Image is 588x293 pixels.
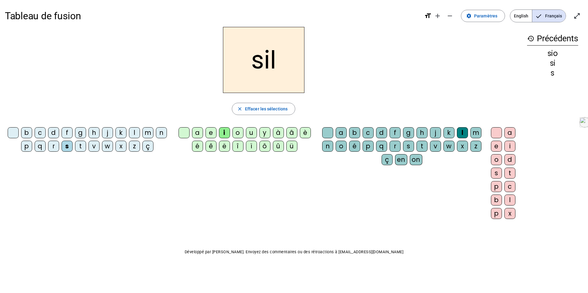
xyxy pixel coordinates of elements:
div: ü [286,141,297,152]
div: é [192,141,203,152]
div: g [75,127,86,138]
div: u [246,127,257,138]
div: o [336,141,347,152]
div: p [491,208,502,219]
span: English [510,10,532,22]
div: l [457,127,468,138]
div: c [35,127,46,138]
div: c [504,181,515,192]
div: g [403,127,414,138]
div: n [322,141,333,152]
div: è [300,127,311,138]
div: s [62,141,73,152]
div: en [395,154,407,165]
div: h [417,127,428,138]
div: û [273,141,284,152]
div: j [430,127,441,138]
h1: Tableau de fusion [5,6,419,26]
div: si [527,60,578,67]
div: ë [219,141,230,152]
div: p [21,141,32,152]
mat-icon: open_in_full [573,12,581,20]
span: Paramètres [474,12,497,20]
div: é [349,141,360,152]
div: l [129,127,140,138]
h3: Précédents [527,32,578,46]
div: h [89,127,100,138]
div: k [115,127,126,138]
div: x [115,141,126,152]
div: q [376,141,387,152]
div: d [48,127,59,138]
mat-icon: remove [446,12,454,20]
div: sio [527,50,578,57]
button: Entrer en plein écran [571,10,583,22]
div: à [273,127,284,138]
p: Développé par [PERSON_NAME]. Envoyez des commentaires ou des rétroactions à [EMAIL_ADDRESS][DOMAI... [5,248,583,256]
div: e [205,127,217,138]
div: b [491,195,502,206]
span: Effacer les sélections [245,105,288,113]
div: v [89,141,100,152]
div: t [417,141,428,152]
div: p [491,181,502,192]
div: s [527,69,578,77]
div: b [349,127,360,138]
div: m [142,127,153,138]
div: m [470,127,481,138]
button: Effacer les sélections [232,103,295,115]
div: x [504,208,515,219]
div: o [232,127,243,138]
div: r [48,141,59,152]
div: c [363,127,374,138]
div: a [504,127,515,138]
div: x [457,141,468,152]
div: a [192,127,203,138]
mat-icon: close [237,106,243,112]
div: d [376,127,387,138]
div: l [504,195,515,206]
mat-icon: settings [466,13,472,19]
div: i [504,141,515,152]
div: t [504,168,515,179]
div: i [219,127,230,138]
mat-icon: format_size [424,12,432,20]
h2: sil [223,27,304,93]
div: â [286,127,297,138]
mat-icon: add [434,12,441,20]
span: Français [532,10,566,22]
div: î [232,141,243,152]
div: k [443,127,454,138]
div: ê [205,141,217,152]
div: a [336,127,347,138]
div: p [363,141,374,152]
div: r [390,141,401,152]
mat-icon: history [527,35,534,42]
div: j [102,127,113,138]
div: z [470,141,481,152]
div: w [102,141,113,152]
div: t [75,141,86,152]
div: v [430,141,441,152]
div: e [491,141,502,152]
div: on [410,154,422,165]
div: ô [259,141,270,152]
div: ï [246,141,257,152]
button: Augmenter la taille de la police [432,10,444,22]
div: o [491,154,502,165]
div: d [504,154,515,165]
div: s [403,141,414,152]
div: f [62,127,73,138]
mat-button-toggle-group: Language selection [510,9,566,22]
div: ç [382,154,393,165]
div: b [21,127,32,138]
button: Paramètres [461,10,505,22]
div: q [35,141,46,152]
div: ç [142,141,153,152]
div: f [390,127,401,138]
div: n [156,127,167,138]
div: s [491,168,502,179]
div: y [259,127,270,138]
button: Diminuer la taille de la police [444,10,456,22]
div: w [443,141,454,152]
